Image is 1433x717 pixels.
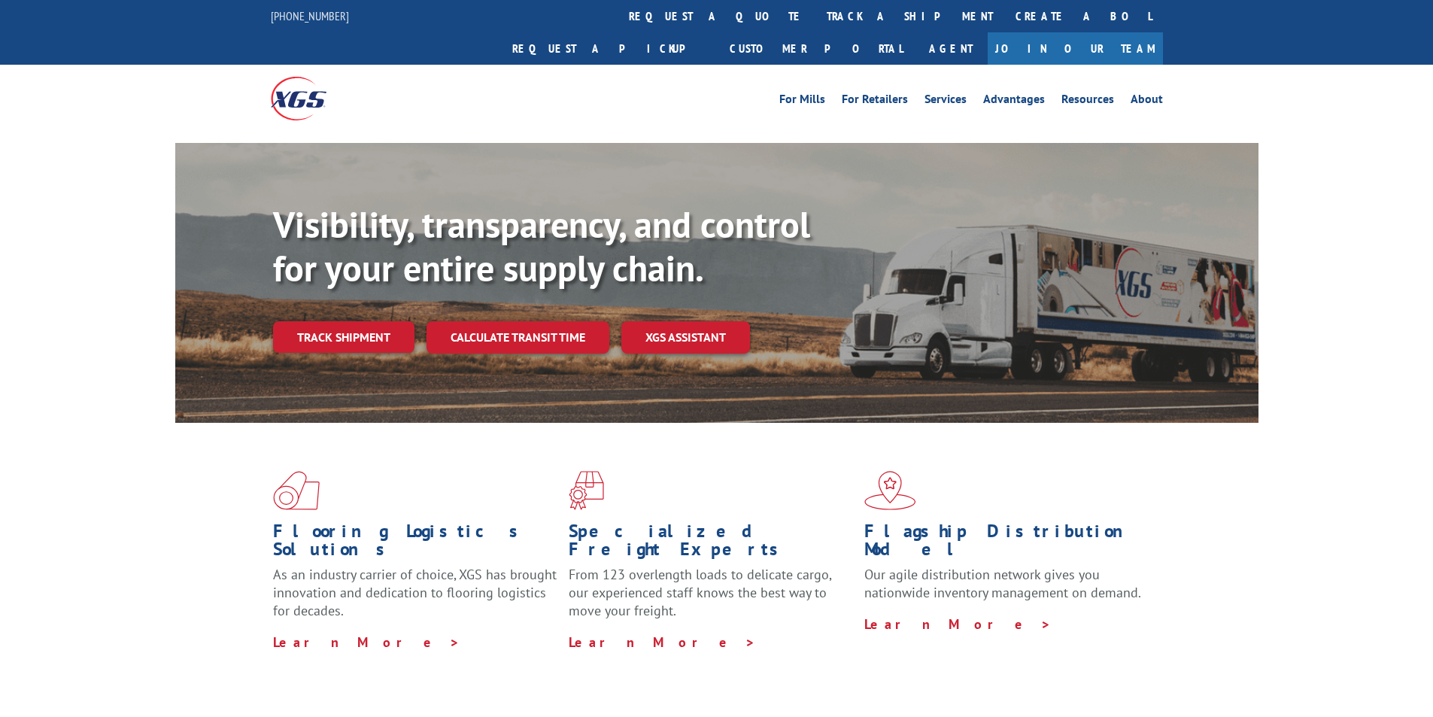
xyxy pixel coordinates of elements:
a: Request a pickup [501,32,718,65]
a: XGS ASSISTANT [621,321,750,354]
a: Agent [914,32,988,65]
a: Services [924,93,967,110]
span: As an industry carrier of choice, XGS has brought innovation and dedication to flooring logistics... [273,566,557,619]
a: About [1131,93,1163,110]
p: From 123 overlength loads to delicate cargo, our experienced staff knows the best way to move you... [569,566,853,633]
a: Resources [1061,93,1114,110]
a: [PHONE_NUMBER] [271,8,349,23]
a: Learn More > [864,615,1052,633]
img: xgs-icon-flagship-distribution-model-red [864,471,916,510]
a: Track shipment [273,321,414,353]
h1: Flooring Logistics Solutions [273,522,557,566]
h1: Flagship Distribution Model [864,522,1149,566]
a: Join Our Team [988,32,1163,65]
a: Learn More > [569,633,756,651]
a: Customer Portal [718,32,914,65]
a: For Retailers [842,93,908,110]
a: Advantages [983,93,1045,110]
a: Calculate transit time [427,321,609,354]
h1: Specialized Freight Experts [569,522,853,566]
a: Learn More > [273,633,460,651]
img: xgs-icon-total-supply-chain-intelligence-red [273,471,320,510]
span: Our agile distribution network gives you nationwide inventory management on demand. [864,566,1141,601]
img: xgs-icon-focused-on-flooring-red [569,471,604,510]
a: For Mills [779,93,825,110]
b: Visibility, transparency, and control for your entire supply chain. [273,201,810,291]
